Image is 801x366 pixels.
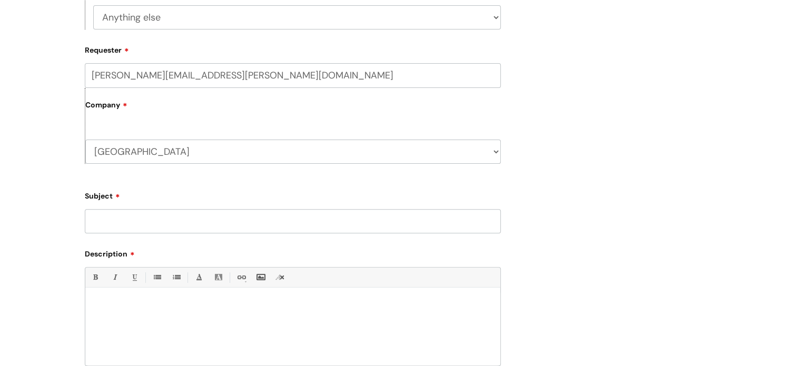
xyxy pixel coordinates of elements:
a: Underline(Ctrl-U) [127,271,141,284]
a: Italic (Ctrl-I) [108,271,121,284]
a: Bold (Ctrl-B) [88,271,102,284]
a: • Unordered List (Ctrl-Shift-7) [150,271,163,284]
a: Font Color [192,271,205,284]
a: Remove formatting (Ctrl-\) [273,271,286,284]
label: Description [85,246,501,259]
label: Requester [85,42,501,55]
input: Email [85,63,501,87]
a: Insert Image... [254,271,267,284]
a: Link [234,271,248,284]
label: Company [85,97,501,121]
label: Subject [85,188,501,201]
a: Back Color [212,271,225,284]
a: 1. Ordered List (Ctrl-Shift-8) [170,271,183,284]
